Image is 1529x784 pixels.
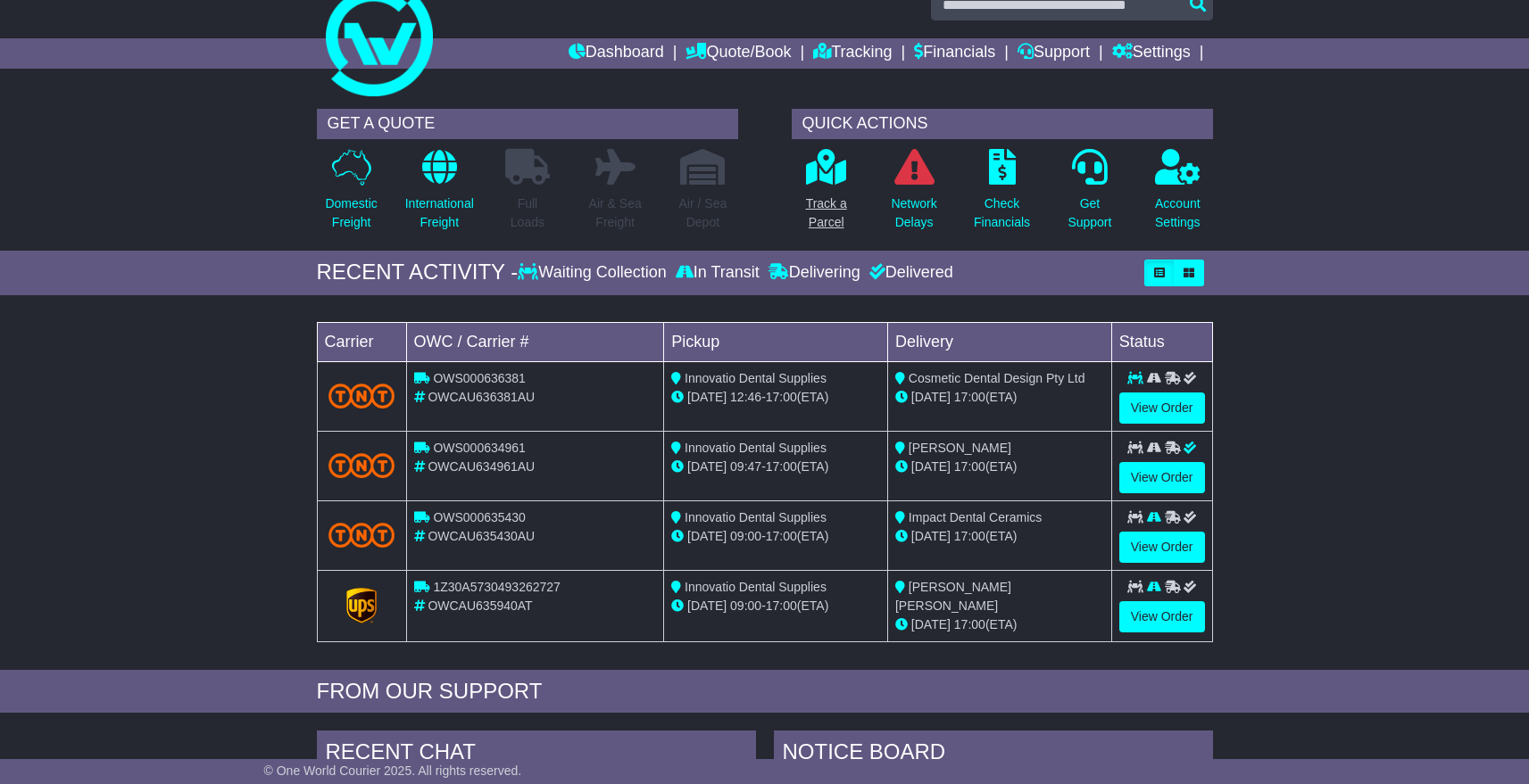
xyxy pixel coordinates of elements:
[909,510,1042,524] span: Impact Dental Ceramics
[774,730,1213,779] div: NOTICE BOARD
[404,148,475,242] a: InternationalFreight
[518,263,670,283] div: Waiting Collection
[685,441,827,455] span: Innovatio Dental Supplies
[325,194,377,232] p: Domestic Freight
[764,263,865,283] div: Delivering
[671,458,880,476] div: - (ETA)
[730,529,761,543] span: 09:00
[954,459,985,474] span: 17:00
[671,388,880,407] div: - (ETA)
[1112,38,1191,69] a: Settings
[685,580,827,594] span: Innovatio Dental Supplies
[406,322,664,361] td: OWC / Carrier #
[328,523,395,547] img: TNT_Domestic.png
[766,390,797,404] span: 17:00
[1018,38,1090,69] a: Support
[1119,392,1205,424] a: View Order
[317,730,756,779] div: RECENT CHAT
[805,148,848,242] a: Track aParcel
[679,194,727,232] p: Air / Sea Depot
[317,260,519,285] div: RECENT ACTIVITY -
[911,390,951,404] span: [DATE]
[589,194,642,232] p: Air & Sea Freight
[1111,322,1212,361] td: Status
[911,617,951,631] span: [DATE]
[973,148,1031,242] a: CheckFinancials
[895,527,1104,546] div: (ETA)
[664,322,888,361] td: Pickup
[428,598,532,613] span: OWCAU635940AT
[911,529,951,543] span: [DATE]
[569,38,664,69] a: Dashboard
[428,390,535,404] span: OWCAU636381AU
[317,109,738,139] div: GET A QUOTE
[766,529,797,543] span: 17:00
[687,529,727,543] span: [DATE]
[1155,194,1201,232] p: Account Settings
[895,388,1104,407] div: (ETA)
[954,390,985,404] span: 17:00
[433,441,526,455] span: OWS000634961
[1154,148,1201,242] a: AccountSettings
[890,148,937,242] a: NetworkDelays
[687,598,727,613] span: [DATE]
[792,109,1213,139] div: QUICK ACTIONS
[433,580,560,594] span: 1Z30A5730493262727
[954,529,985,543] span: 17:00
[433,510,526,524] span: OWS000635430
[428,459,535,474] span: OWCAU634961AU
[505,194,550,232] p: Full Loads
[324,148,378,242] a: DomesticFreight
[895,458,1104,476] div: (ETA)
[806,194,847,232] p: Track a Parcel
[895,580,1011,613] span: [PERSON_NAME] [PERSON_NAME]
[687,459,727,474] span: [DATE]
[1119,462,1205,493] a: View Order
[909,371,1085,385] span: Cosmetic Dental Design Pty Ltd
[766,459,797,474] span: 17:00
[766,598,797,613] span: 17:00
[328,453,395,477] img: TNT_Domestic.png
[730,390,761,404] span: 12:46
[914,38,995,69] a: Financials
[730,598,761,613] span: 09:00
[317,679,1213,705] div: FROM OUR SUPPORT
[346,588,377,623] img: GetCarrierServiceLogo
[1068,194,1111,232] p: Get Support
[895,615,1104,634] div: (ETA)
[685,371,827,385] span: Innovatio Dental Supplies
[264,763,522,778] span: © One World Courier 2025. All rights reserved.
[813,38,892,69] a: Tracking
[671,597,880,615] div: - (ETA)
[1067,148,1112,242] a: GetSupport
[685,510,827,524] span: Innovatio Dental Supplies
[428,529,535,543] span: OWCAU635430AU
[328,384,395,408] img: TNT_Domestic.png
[865,263,953,283] div: Delivered
[887,322,1111,361] td: Delivery
[405,194,474,232] p: International Freight
[1119,532,1205,563] a: View Order
[909,441,1011,455] span: [PERSON_NAME]
[954,617,985,631] span: 17:00
[317,322,406,361] td: Carrier
[433,371,526,385] span: OWS000636381
[730,459,761,474] span: 09:47
[671,263,764,283] div: In Transit
[974,194,1030,232] p: Check Financials
[891,194,936,232] p: Network Delays
[911,459,951,474] span: [DATE]
[687,390,727,404] span: [DATE]
[671,527,880,546] div: - (ETA)
[686,38,791,69] a: Quote/Book
[1119,601,1205,632] a: View Order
